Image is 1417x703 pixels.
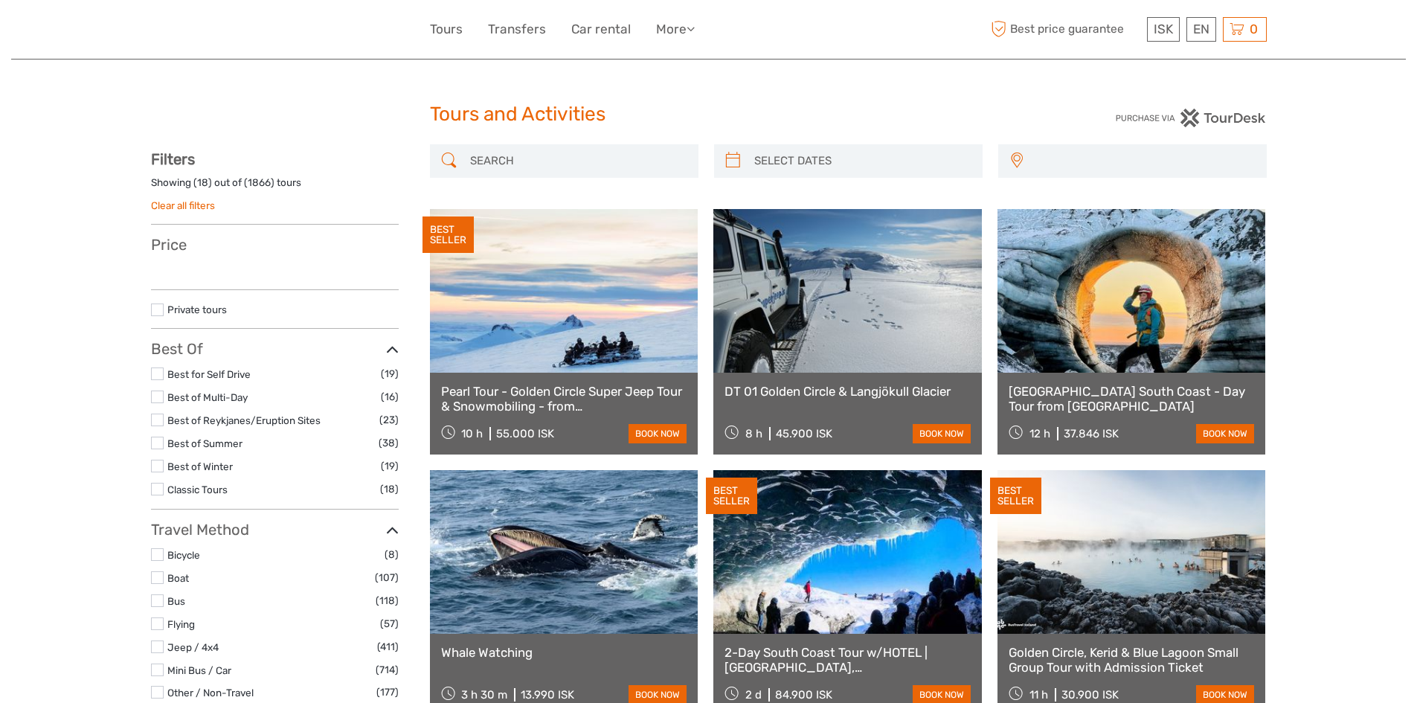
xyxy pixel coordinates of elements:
[1115,109,1266,127] img: PurchaseViaTourDesk.png
[151,521,399,539] h3: Travel Method
[521,688,574,702] div: 13.990 ISK
[988,17,1143,42] span: Best price guarantee
[379,434,399,452] span: (38)
[776,427,832,440] div: 45.900 ISK
[571,19,631,40] a: Car rental
[376,661,399,678] span: (714)
[167,572,189,584] a: Boat
[488,19,546,40] a: Transfers
[381,458,399,475] span: (19)
[377,638,399,655] span: (411)
[724,645,971,675] a: 2-Day South Coast Tour w/HOTEL | [GEOGRAPHIC_DATA], [GEOGRAPHIC_DATA], [GEOGRAPHIC_DATA] & Waterf...
[381,365,399,382] span: (19)
[376,684,399,701] span: (177)
[167,437,242,449] a: Best of Summer
[775,688,832,702] div: 84.900 ISK
[379,411,399,428] span: (23)
[706,478,757,515] div: BEST SELLER
[496,427,554,440] div: 55.000 ISK
[380,615,399,632] span: (57)
[990,478,1041,515] div: BEST SELLER
[1029,427,1050,440] span: 12 h
[167,414,321,426] a: Best of Reykjanes/Eruption Sites
[167,368,251,380] a: Best for Self Drive
[430,19,463,40] a: Tours
[1247,22,1260,36] span: 0
[430,103,988,126] h1: Tours and Activities
[1186,17,1216,42] div: EN
[464,148,691,174] input: SEARCH
[376,592,399,609] span: (118)
[167,641,219,653] a: Jeep / 4x4
[248,176,271,190] label: 1866
[656,19,695,40] a: More
[1064,427,1119,440] div: 37.846 ISK
[1029,688,1048,702] span: 11 h
[1009,645,1255,675] a: Golden Circle, Kerid & Blue Lagoon Small Group Tour with Admission Ticket
[1061,688,1119,702] div: 30.900 ISK
[167,618,195,630] a: Flying
[913,424,971,443] a: book now
[1154,22,1173,36] span: ISK
[441,384,687,414] a: Pearl Tour - Golden Circle Super Jeep Tour & Snowmobiling - from [GEOGRAPHIC_DATA]
[167,664,231,676] a: Mini Bus / Car
[151,176,399,199] div: Showing ( ) out of ( ) tours
[167,595,185,607] a: Bus
[461,688,507,702] span: 3 h 30 m
[151,340,399,358] h3: Best Of
[422,216,474,254] div: BEST SELLER
[461,427,483,440] span: 10 h
[167,484,228,495] a: Classic Tours
[380,481,399,498] span: (18)
[1009,384,1255,414] a: [GEOGRAPHIC_DATA] South Coast - Day Tour from [GEOGRAPHIC_DATA]
[151,199,215,211] a: Clear all filters
[1196,424,1254,443] a: book now
[745,427,762,440] span: 8 h
[167,391,248,403] a: Best of Multi-Day
[385,546,399,563] span: (8)
[629,424,687,443] a: book now
[197,176,208,190] label: 18
[167,304,227,315] a: Private tours
[381,388,399,405] span: (16)
[151,236,399,254] h3: Price
[167,687,254,699] a: Other / Non-Travel
[724,384,971,399] a: DT 01 Golden Circle & Langjökull Glacier
[745,688,762,702] span: 2 d
[375,569,399,586] span: (107)
[748,148,975,174] input: SELECT DATES
[167,549,200,561] a: Bicycle
[441,645,687,660] a: Whale Watching
[167,460,233,472] a: Best of Winter
[151,150,195,168] strong: Filters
